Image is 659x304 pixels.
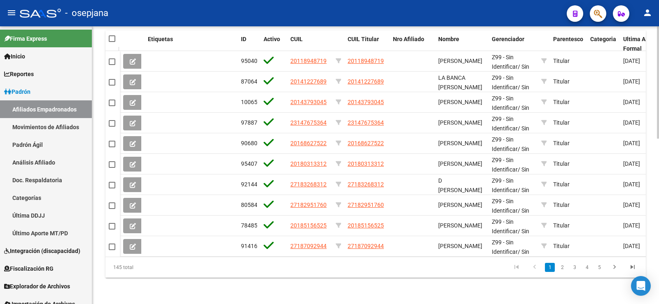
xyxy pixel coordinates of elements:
[582,263,592,272] a: 4
[623,97,658,107] div: [DATE]
[290,181,327,188] span: 27183268312
[348,36,379,42] span: CUIL Titular
[594,263,604,272] a: 5
[7,8,16,18] mat-icon: menu
[438,74,482,91] span: LA BANCA [PERSON_NAME]
[438,177,482,193] span: D [PERSON_NAME]
[492,54,518,70] span: Z99 - Sin Identificar
[570,263,580,272] a: 3
[556,260,568,274] li: page 2
[290,58,327,64] span: 20118948719
[4,52,25,61] span: Inicio
[438,140,482,146] span: [PERSON_NAME]
[438,222,482,229] span: [PERSON_NAME]
[4,246,80,255] span: Integración (discapacidad)
[492,198,518,214] span: Z99 - Sin Identificar
[4,264,54,273] span: Fiscalización RG
[241,202,257,208] span: 80584
[264,36,280,42] span: Activo
[4,70,34,79] span: Reportes
[287,30,332,58] datatable-header-cell: CUIL
[553,222,570,229] span: Titular
[348,119,384,126] span: 23147675364
[348,181,384,188] span: 27183268312
[550,30,587,58] datatable-header-cell: Parentesco
[4,34,47,43] span: Firma Express
[623,56,658,66] div: [DATE]
[4,282,70,291] span: Explorador de Archivos
[348,160,384,167] span: 20180313312
[290,160,327,167] span: 20180313312
[145,30,238,58] datatable-header-cell: Etiquetas
[393,36,424,42] span: Nro Afiliado
[241,119,257,126] span: 97887
[492,239,518,255] span: Z99 - Sin Identificar
[438,160,482,167] span: [PERSON_NAME]
[623,118,658,128] div: [DATE]
[623,200,658,210] div: [DATE]
[290,202,327,208] span: 27182951760
[241,36,246,42] span: ID
[344,30,390,58] datatable-header-cell: CUIL Titular
[65,4,108,22] span: - osepjana
[568,260,581,274] li: page 3
[631,276,651,296] div: Open Intercom Messenger
[492,116,518,132] span: Z99 - Sin Identificar
[553,36,583,42] span: Parentesco
[553,58,570,64] span: Titular
[590,36,616,42] span: Categoria
[438,36,459,42] span: Nombre
[545,263,555,272] a: 1
[260,30,287,58] datatable-header-cell: Activo
[290,36,303,42] span: CUIL
[623,241,658,251] div: [DATE]
[438,202,482,208] span: [PERSON_NAME]
[553,119,570,126] span: Titular
[348,58,384,64] span: 20118948719
[435,30,488,58] datatable-header-cell: Nombre
[290,140,327,146] span: 20168627522
[348,140,384,146] span: 20168627522
[492,36,524,42] span: Gerenciador
[241,160,257,167] span: 95407
[623,180,658,189] div: [DATE]
[105,257,212,278] div: 145 total
[438,58,482,64] span: [PERSON_NAME]
[587,30,620,58] datatable-header-cell: Categoria
[492,95,518,111] span: Z99 - Sin Identificar
[348,99,384,105] span: 20143793045
[553,202,570,208] span: Titular
[290,243,327,249] span: 27187092944
[348,243,384,249] span: 27187092944
[557,263,567,272] a: 2
[148,36,173,42] span: Etiquetas
[438,243,482,249] span: [PERSON_NAME]
[544,260,556,274] li: page 1
[623,139,658,148] div: [DATE]
[623,221,658,230] div: [DATE]
[492,157,518,173] span: Z99 - Sin Identificar
[492,74,518,91] span: Z99 - Sin Identificar
[492,136,518,152] span: Z99 - Sin Identificar
[509,263,524,272] a: go to first page
[348,222,384,229] span: 20185156525
[553,160,570,167] span: Titular
[290,119,327,126] span: 23147675364
[553,243,570,249] span: Titular
[488,30,538,58] datatable-header-cell: Gerenciador
[290,78,327,85] span: 20141227689
[438,99,482,105] span: [PERSON_NAME]
[348,78,384,85] span: 20141227689
[438,119,482,126] span: [PERSON_NAME]
[241,181,257,188] span: 92144
[241,140,257,146] span: 90680
[625,263,640,272] a: go to last page
[492,177,518,193] span: Z99 - Sin Identificar
[241,243,257,249] span: 91416
[581,260,593,274] li: page 4
[4,87,30,96] span: Padrón
[553,78,570,85] span: Titular
[643,8,652,18] mat-icon: person
[241,222,257,229] span: 78485
[553,140,570,146] span: Titular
